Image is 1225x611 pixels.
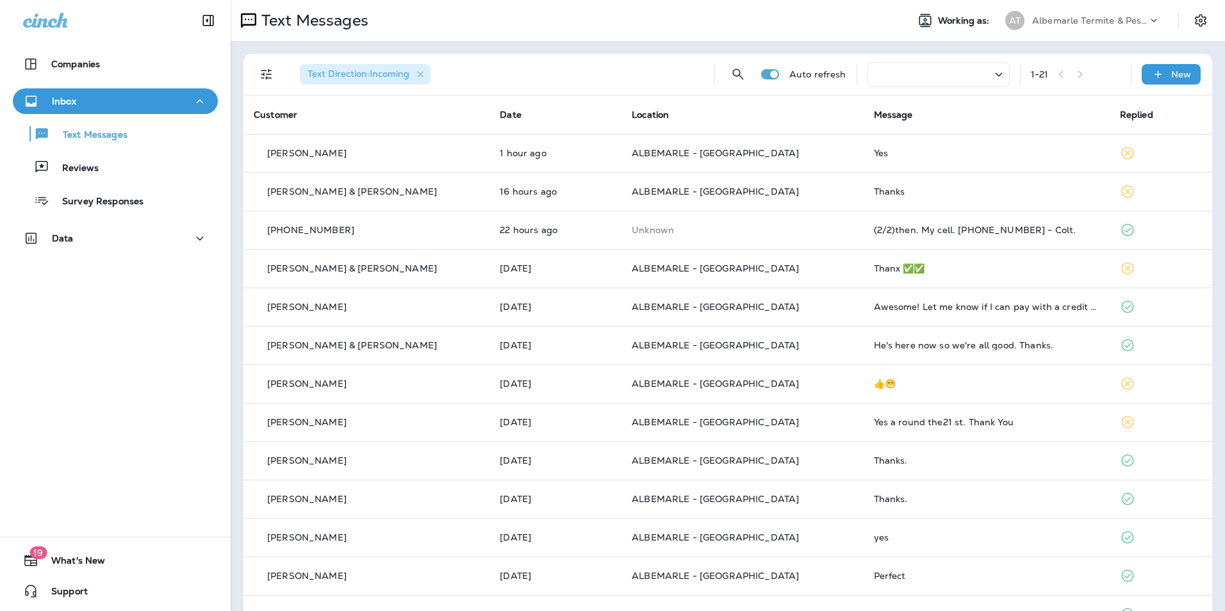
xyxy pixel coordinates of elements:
[500,417,611,427] p: Sep 12, 2025 11:46 AM
[52,233,74,243] p: Data
[50,129,127,142] p: Text Messages
[254,61,279,87] button: Filters
[267,225,354,235] p: [PHONE_NUMBER]
[29,546,47,559] span: 19
[13,548,218,573] button: 19What's New
[632,109,669,120] span: Location
[632,339,799,351] span: ALBEMARLE - [GEOGRAPHIC_DATA]
[874,379,1099,389] div: 👍😁
[1120,109,1153,120] span: Replied
[500,532,611,542] p: Sep 12, 2025 09:36 AM
[632,493,799,505] span: ALBEMARLE - [GEOGRAPHIC_DATA]
[300,64,431,85] div: Text Direction:Incoming
[13,88,218,114] button: Inbox
[874,186,1099,197] div: Thanks
[874,494,1099,504] div: Thanks.
[51,59,100,69] p: Companies
[632,416,799,428] span: ALBEMARLE - [GEOGRAPHIC_DATA]
[500,571,611,581] p: Sep 12, 2025 08:37 AM
[1005,11,1024,30] div: AT
[500,379,611,389] p: Sep 12, 2025 12:08 PM
[267,494,347,504] p: [PERSON_NAME]
[874,340,1099,350] div: He's here now so we're all good. Thanks.
[38,586,88,601] span: Support
[267,186,437,197] p: [PERSON_NAME] & [PERSON_NAME]
[632,301,799,313] span: ALBEMARLE - [GEOGRAPHIC_DATA]
[500,186,611,197] p: Sep 17, 2025 04:58 PM
[725,61,751,87] button: Search Messages
[38,555,105,571] span: What's New
[500,225,611,235] p: Sep 17, 2025 11:34 AM
[267,148,347,158] p: [PERSON_NAME]
[874,455,1099,466] div: Thanks.
[308,68,409,79] span: Text Direction : Incoming
[874,263,1099,273] div: Thanx ✅✅
[267,455,347,466] p: [PERSON_NAME]
[632,147,799,159] span: ALBEMARLE - [GEOGRAPHIC_DATA]
[874,571,1099,581] div: Perfect
[1031,69,1049,79] div: 1 - 21
[632,455,799,466] span: ALBEMARLE - [GEOGRAPHIC_DATA]
[256,11,368,30] p: Text Messages
[874,225,1099,235] div: (2/2)then. My cell. 717-856-5507 - Colt.
[632,378,799,389] span: ALBEMARLE - [GEOGRAPHIC_DATA]
[1189,9,1212,32] button: Settings
[632,225,853,235] p: This customer does not have a last location and the phone number they messaged is not assigned to...
[267,302,347,312] p: [PERSON_NAME]
[500,340,611,350] p: Sep 15, 2025 08:55 AM
[13,120,218,147] button: Text Messages
[267,417,347,427] p: [PERSON_NAME]
[874,148,1099,158] div: Yes
[500,263,611,273] p: Sep 16, 2025 03:55 PM
[13,51,218,77] button: Companies
[874,109,913,120] span: Message
[938,15,992,26] span: Working as:
[874,417,1099,427] div: Yes a round the21 st. Thank You
[52,96,76,106] p: Inbox
[632,263,799,274] span: ALBEMARLE - [GEOGRAPHIC_DATA]
[632,532,799,543] span: ALBEMARLE - [GEOGRAPHIC_DATA]
[500,494,611,504] p: Sep 12, 2025 10:00 AM
[789,69,846,79] p: Auto refresh
[500,109,522,120] span: Date
[267,532,347,542] p: [PERSON_NAME]
[632,186,799,197] span: ALBEMARLE - [GEOGRAPHIC_DATA]
[267,263,437,273] p: [PERSON_NAME] & [PERSON_NAME]
[1171,69,1191,79] p: New
[500,148,611,158] p: Sep 18, 2025 08:08 AM
[267,340,437,350] p: [PERSON_NAME] & [PERSON_NAME]
[49,163,99,175] p: Reviews
[13,225,218,251] button: Data
[190,8,226,33] button: Collapse Sidebar
[267,571,347,581] p: [PERSON_NAME]
[500,455,611,466] p: Sep 12, 2025 10:48 AM
[874,302,1099,312] div: Awesome! Let me know if I can pay with a credit card over the phone or if you would rather invoic...
[632,570,799,582] span: ALBEMARLE - [GEOGRAPHIC_DATA]
[267,379,347,389] p: [PERSON_NAME]
[13,187,218,214] button: Survey Responses
[874,532,1099,542] div: yes
[49,196,144,208] p: Survey Responses
[13,578,218,604] button: Support
[1032,15,1147,26] p: Albemarle Termite & Pest Control
[500,302,611,312] p: Sep 15, 2025 09:02 AM
[13,154,218,181] button: Reviews
[254,109,297,120] span: Customer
